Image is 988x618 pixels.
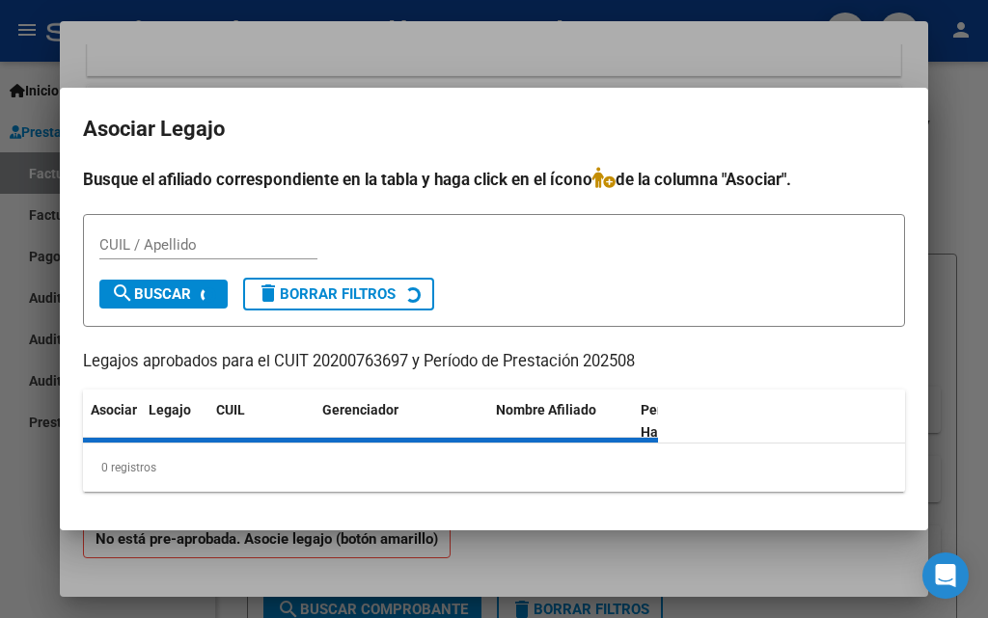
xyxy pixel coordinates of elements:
span: Gerenciador [322,402,398,417]
span: Buscar [111,285,191,303]
mat-icon: delete [257,282,280,305]
p: Legajos aprobados para el CUIT 20200763697 y Período de Prestación 202508 [83,350,905,374]
datatable-header-cell: CUIL [208,390,315,453]
button: Buscar [99,280,228,309]
span: Asociar [91,402,137,417]
datatable-header-cell: Legajo [141,390,208,453]
datatable-header-cell: Nombre Afiliado [488,390,633,453]
span: Nombre Afiliado [496,402,596,417]
datatable-header-cell: Periodo Habilitado [633,390,763,453]
span: CUIL [216,402,245,417]
button: Borrar Filtros [243,278,434,310]
span: Legajo [149,402,191,417]
div: Open Intercom Messenger [922,552,969,599]
span: Periodo Habilitado [641,402,705,440]
span: Borrar Filtros [257,285,396,303]
h4: Busque el afiliado correspondiente en la tabla y haga click en el ícono de la columna "Asociar". [83,167,905,192]
datatable-header-cell: Gerenciador [315,390,488,453]
div: 0 registros [83,443,905,492]
datatable-header-cell: Asociar [83,390,141,453]
mat-icon: search [111,282,134,305]
h2: Asociar Legajo [83,111,905,148]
